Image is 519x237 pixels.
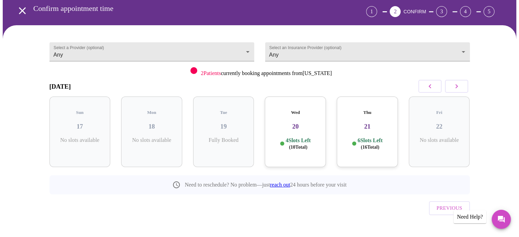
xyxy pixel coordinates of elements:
p: No slots available [127,137,177,143]
button: Messages [492,210,511,229]
span: ( 10 Total) [289,145,307,150]
h3: Confirm appointment time [33,4,328,13]
p: No slots available [55,137,105,143]
h3: 17 [55,123,105,130]
div: Any [49,42,254,61]
h3: 20 [270,123,320,130]
p: Fully Booked [199,137,249,143]
p: 4 Slots Left [286,137,311,150]
h3: 21 [342,123,392,130]
h5: Mon [127,110,177,115]
p: No slots available [414,137,464,143]
div: 3 [436,6,447,17]
div: Need Help? [453,210,486,223]
div: Any [265,42,470,61]
button: open drawer [12,1,32,21]
span: Previous [436,204,462,212]
h5: Thu [342,110,392,115]
h3: 22 [414,123,464,130]
h3: [DATE] [49,83,71,90]
h5: Sun [55,110,105,115]
h3: 18 [127,123,177,130]
div: 2 [390,6,401,17]
p: 6 Slots Left [358,137,383,150]
h5: Tue [199,110,249,115]
span: CONFIRM [403,9,426,14]
div: 1 [366,6,377,17]
div: 5 [484,6,494,17]
button: Previous [429,201,470,215]
p: currently booking appointments from [US_STATE] [201,70,332,76]
h3: 19 [199,123,249,130]
div: 4 [460,6,471,17]
a: reach out [270,182,290,188]
h5: Fri [414,110,464,115]
h5: Wed [270,110,320,115]
p: Need to reschedule? No problem—just 24 hours before your visit [185,182,346,188]
span: 2 Patients [201,70,221,76]
span: ( 16 Total) [361,145,379,150]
